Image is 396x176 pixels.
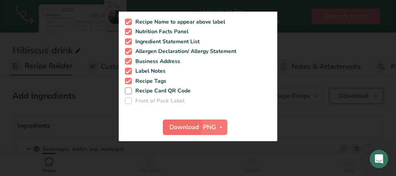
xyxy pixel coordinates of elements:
span: Recipe Tags [132,78,167,85]
span: Download [169,123,199,132]
span: Recipe Card QR Code [132,88,191,95]
span: Nutrition Facts Panel [132,29,189,36]
span: Recipe Name to appear above label [132,19,225,26]
div: Open Intercom Messenger [370,150,388,168]
button: Download [163,120,201,135]
span: Label Notes [132,68,166,75]
button: PNG [201,120,227,135]
span: PNG [203,123,216,132]
span: Allergen Declaration/ Allergy Statement [132,48,237,55]
span: Front of Pack Label [132,97,185,104]
span: Business Address [132,58,181,65]
span: Ingredient Statement List [132,38,200,45]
